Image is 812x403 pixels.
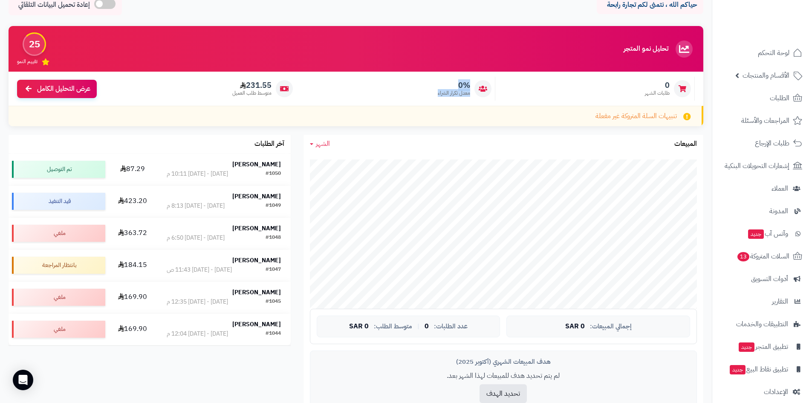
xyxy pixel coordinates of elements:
[266,170,281,178] div: #1050
[717,291,807,312] a: التقارير
[12,193,105,210] div: قيد التنفيذ
[37,84,90,94] span: عرض التحليل الكامل
[480,384,527,403] button: تحديد الهدف
[109,186,156,217] td: 423.20
[12,321,105,338] div: ملغي
[717,314,807,334] a: التطبيقات والخدمات
[349,323,369,331] span: 0 SAR
[737,252,749,261] span: 13
[743,70,789,81] span: الأقسام والمنتجات
[438,81,470,90] span: 0%
[772,296,788,307] span: التقارير
[266,202,281,210] div: #1049
[590,323,632,330] span: إجمالي المبيعات:
[425,323,429,331] span: 0
[266,234,281,242] div: #1048
[717,133,807,154] a: طلبات الإرجاع
[109,313,156,345] td: 169.90
[747,228,788,240] span: وآتس آب
[266,266,281,274] div: #1047
[754,22,804,40] img: logo-2.png
[717,336,807,357] a: تطبيق المتجرجديد
[12,257,105,274] div: بانتظار المراجعة
[12,225,105,242] div: ملغي
[12,161,105,178] div: تم التوصيل
[717,382,807,402] a: الإعدادات
[717,178,807,199] a: العملاء
[167,170,228,178] div: [DATE] - [DATE] 10:11 م
[565,323,585,331] span: 0 SAR
[317,371,690,381] p: لم يتم تحديد هدف للمبيعات لهذا الشهر بعد.
[717,223,807,244] a: وآتس آبجديد
[438,90,470,97] span: معدل تكرار الشراء
[232,288,281,297] strong: [PERSON_NAME]
[758,47,789,59] span: لوحة التحكم
[769,205,788,217] span: المدونة
[725,160,789,172] span: إشعارات التحويلات البنكية
[167,298,228,306] div: [DATE] - [DATE] 12:35 م
[232,160,281,169] strong: [PERSON_NAME]
[434,323,468,330] span: عدد الطلبات:
[730,365,746,374] span: جديد
[109,154,156,185] td: 87.29
[232,224,281,233] strong: [PERSON_NAME]
[232,81,272,90] span: 231.55
[109,249,156,281] td: 184.15
[109,281,156,313] td: 169.90
[17,58,38,65] span: تقييم النمو
[755,137,789,149] span: طلبات الإرجاع
[736,318,788,330] span: التطبيقات والخدمات
[232,90,272,97] span: متوسط طلب العميل
[717,359,807,380] a: تطبيق نقاط البيعجديد
[741,115,789,127] span: المراجعات والأسئلة
[167,330,228,338] div: [DATE] - [DATE] 12:04 م
[729,363,788,375] span: تطبيق نقاط البيع
[717,110,807,131] a: المراجعات والأسئلة
[738,341,788,353] span: تطبيق المتجر
[751,273,788,285] span: أدوات التسويق
[374,323,412,330] span: متوسط الطلب:
[232,192,281,201] strong: [PERSON_NAME]
[12,289,105,306] div: ملغي
[717,156,807,176] a: إشعارات التحويلات البنكية
[645,90,670,97] span: طلبات الشهر
[717,246,807,267] a: السلات المتروكة13
[624,45,668,53] h3: تحليل نمو المتجر
[645,81,670,90] span: 0
[266,298,281,306] div: #1045
[232,256,281,265] strong: [PERSON_NAME]
[595,111,677,121] span: تنبيهات السلة المتروكة غير مفعلة
[417,323,419,330] span: |
[772,183,788,194] span: العملاء
[317,357,690,366] div: هدف المبيعات الشهري (أكتوبر 2025)
[167,234,225,242] div: [DATE] - [DATE] 6:50 م
[232,320,281,329] strong: [PERSON_NAME]
[764,386,788,398] span: الإعدادات
[770,92,789,104] span: الطلبات
[717,88,807,108] a: الطلبات
[310,139,330,149] a: الشهر
[167,266,232,274] div: [DATE] - [DATE] 11:43 ص
[748,229,764,239] span: جديد
[254,140,284,148] h3: آخر الطلبات
[266,330,281,338] div: #1044
[167,202,225,210] div: [DATE] - [DATE] 8:13 م
[739,342,754,352] span: جديد
[717,201,807,221] a: المدونة
[316,139,330,149] span: الشهر
[674,140,697,148] h3: المبيعات
[109,217,156,249] td: 363.72
[717,43,807,63] a: لوحة التحكم
[17,80,97,98] a: عرض التحليل الكامل
[717,269,807,289] a: أدوات التسويق
[13,370,33,390] div: Open Intercom Messenger
[737,250,789,262] span: السلات المتروكة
